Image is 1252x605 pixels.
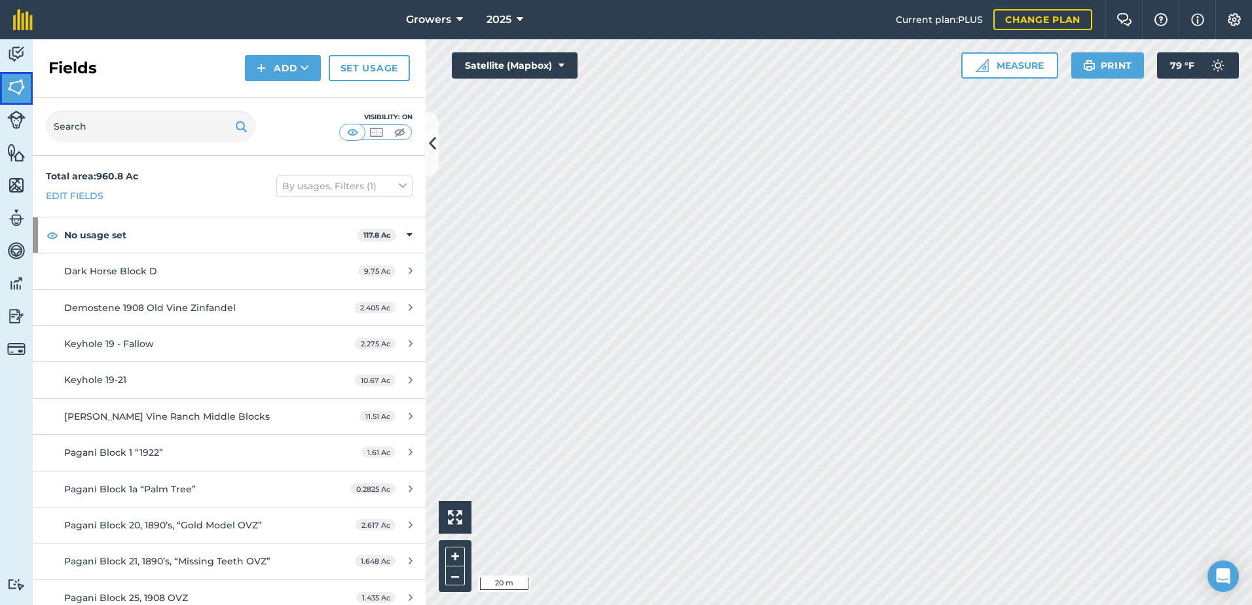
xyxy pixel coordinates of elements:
[64,374,126,386] span: Keyhole 19-21
[245,55,321,81] button: Add
[1226,13,1242,26] img: A cog icon
[46,170,138,182] strong: Total area : 960.8 Ac
[64,338,154,350] span: Keyhole 19 - Fallow
[355,338,396,349] span: 2.275 Ac
[46,111,255,142] input: Search
[1071,52,1145,79] button: Print
[350,483,396,494] span: 0.2825 Ac
[257,60,266,76] img: svg+xml;base64,PHN2ZyB4bWxucz0iaHR0cDovL3d3dy53My5vcmcvMjAwMC9zdmciIHdpZHRoPSIxNCIgaGVpZ2h0PSIyNC...
[329,55,410,81] a: Set usage
[64,302,236,314] span: Demostene 1908 Old Vine Zinfandel
[33,471,426,507] a: Pagani Block 1a “Palm Tree”0.2825 Ac
[356,592,396,603] span: 1.435 Ac
[64,483,196,495] span: Pagani Block 1a “Palm Tree”
[7,175,26,195] img: svg+xml;base64,PHN2ZyB4bWxucz0iaHR0cDovL3d3dy53My5vcmcvMjAwMC9zdmciIHdpZHRoPSI1NiIgaGVpZ2h0PSI2MC...
[392,126,408,139] img: svg+xml;base64,PHN2ZyB4bWxucz0iaHR0cDovL3d3dy53My5vcmcvMjAwMC9zdmciIHdpZHRoPSI1MCIgaGVpZ2h0PSI0MC...
[1153,13,1169,26] img: A question mark icon
[7,77,26,97] img: svg+xml;base64,PHN2ZyB4bWxucz0iaHR0cDovL3d3dy53My5vcmcvMjAwMC9zdmciIHdpZHRoPSI1NiIgaGVpZ2h0PSI2MC...
[33,290,426,325] a: Demostene 1908 Old Vine Zinfandel2.405 Ac
[7,111,26,129] img: svg+xml;base64,PD94bWwgdmVyc2lvbj0iMS4wIiBlbmNvZGluZz0idXRmLTgiPz4KPCEtLSBHZW5lcmF0b3I6IEFkb2JlIE...
[7,340,26,358] img: svg+xml;base64,PD94bWwgdmVyc2lvbj0iMS4wIiBlbmNvZGluZz0idXRmLTgiPz4KPCEtLSBHZW5lcmF0b3I6IEFkb2JlIE...
[358,265,396,276] span: 9.75 Ac
[46,227,58,243] img: svg+xml;base64,PHN2ZyB4bWxucz0iaHR0cDovL3d3dy53My5vcmcvMjAwMC9zdmciIHdpZHRoPSIxOCIgaGVpZ2h0PSIyNC...
[64,592,188,604] span: Pagani Block 25, 1908 OVZ
[7,241,26,261] img: svg+xml;base64,PD94bWwgdmVyc2lvbj0iMS4wIiBlbmNvZGluZz0idXRmLTgiPz4KPCEtLSBHZW5lcmF0b3I6IEFkb2JlIE...
[406,12,451,27] span: Growers
[361,447,396,458] span: 1.61 Ac
[235,119,248,134] img: svg+xml;base64,PHN2ZyB4bWxucz0iaHR0cDovL3d3dy53My5vcmcvMjAwMC9zdmciIHdpZHRoPSIxOSIgaGVpZ2h0PSIyNC...
[33,507,426,543] a: Pagani Block 20, 1890’s, “Gold Model OVZ”2.617 Ac
[356,519,396,530] span: 2.617 Ac
[359,411,396,422] span: 11.51 Ac
[64,519,262,531] span: Pagani Block 20, 1890’s, “Gold Model OVZ”
[64,217,358,253] strong: No usage set
[276,175,413,196] button: By usages, Filters (1)
[1207,560,1239,592] div: Open Intercom Messenger
[13,9,33,30] img: fieldmargin Logo
[445,566,465,585] button: –
[1191,12,1204,27] img: svg+xml;base64,PHN2ZyB4bWxucz0iaHR0cDovL3d3dy53My5vcmcvMjAwMC9zdmciIHdpZHRoPSIxNyIgaGVpZ2h0PSIxNy...
[7,578,26,591] img: svg+xml;base64,PD94bWwgdmVyc2lvbj0iMS4wIiBlbmNvZGluZz0idXRmLTgiPz4KPCEtLSBHZW5lcmF0b3I6IEFkb2JlIE...
[896,12,983,27] span: Current plan : PLUS
[993,9,1092,30] a: Change plan
[487,12,511,27] span: 2025
[33,326,426,361] a: Keyhole 19 - Fallow2.275 Ac
[7,274,26,293] img: svg+xml;base64,PD94bWwgdmVyc2lvbj0iMS4wIiBlbmNvZGluZz0idXRmLTgiPz4KPCEtLSBHZW5lcmF0b3I6IEFkb2JlIE...
[355,555,396,566] span: 1.648 Ac
[7,208,26,228] img: svg+xml;base64,PD94bWwgdmVyc2lvbj0iMS4wIiBlbmNvZGluZz0idXRmLTgiPz4KPCEtLSBHZW5lcmF0b3I6IEFkb2JlIE...
[33,435,426,470] a: Pagani Block 1 “1922”1.61 Ac
[368,126,384,139] img: svg+xml;base64,PHN2ZyB4bWxucz0iaHR0cDovL3d3dy53My5vcmcvMjAwMC9zdmciIHdpZHRoPSI1MCIgaGVpZ2h0PSI0MC...
[363,230,391,240] strong: 117.8 Ac
[1170,52,1194,79] span: 79 ° F
[452,52,578,79] button: Satellite (Mapbox)
[354,302,396,313] span: 2.405 Ac
[33,362,426,397] a: Keyhole 19-2110.67 Ac
[1205,52,1231,79] img: svg+xml;base64,PD94bWwgdmVyc2lvbj0iMS4wIiBlbmNvZGluZz0idXRmLTgiPz4KPCEtLSBHZW5lcmF0b3I6IEFkb2JlIE...
[355,375,396,386] span: 10.67 Ac
[64,555,270,567] span: Pagani Block 21, 1890’s, “Missing Teeth OVZ”
[976,59,989,72] img: Ruler icon
[64,265,157,277] span: Dark Horse Block D
[33,253,426,289] a: Dark Horse Block D9.75 Ac
[344,126,361,139] img: svg+xml;base64,PHN2ZyB4bWxucz0iaHR0cDovL3d3dy53My5vcmcvMjAwMC9zdmciIHdpZHRoPSI1MCIgaGVpZ2h0PSI0MC...
[33,217,426,253] div: No usage set117.8 Ac
[46,189,103,203] a: Edit fields
[339,112,413,122] div: Visibility: On
[961,52,1058,79] button: Measure
[7,306,26,326] img: svg+xml;base64,PD94bWwgdmVyc2lvbj0iMS4wIiBlbmNvZGluZz0idXRmLTgiPz4KPCEtLSBHZW5lcmF0b3I6IEFkb2JlIE...
[33,399,426,434] a: [PERSON_NAME] Vine Ranch Middle Blocks11.51 Ac
[64,411,270,422] span: [PERSON_NAME] Vine Ranch Middle Blocks
[64,447,163,458] span: Pagani Block 1 “1922”
[7,45,26,64] img: svg+xml;base64,PD94bWwgdmVyc2lvbj0iMS4wIiBlbmNvZGluZz0idXRmLTgiPz4KPCEtLSBHZW5lcmF0b3I6IEFkb2JlIE...
[445,547,465,566] button: +
[448,510,462,524] img: Four arrows, one pointing top left, one top right, one bottom right and the last bottom left
[33,543,426,579] a: Pagani Block 21, 1890’s, “Missing Teeth OVZ”1.648 Ac
[7,143,26,162] img: svg+xml;base64,PHN2ZyB4bWxucz0iaHR0cDovL3d3dy53My5vcmcvMjAwMC9zdmciIHdpZHRoPSI1NiIgaGVpZ2h0PSI2MC...
[48,58,97,79] h2: Fields
[1157,52,1239,79] button: 79 °F
[1116,13,1132,26] img: Two speech bubbles overlapping with the left bubble in the forefront
[1083,58,1095,73] img: svg+xml;base64,PHN2ZyB4bWxucz0iaHR0cDovL3d3dy53My5vcmcvMjAwMC9zdmciIHdpZHRoPSIxOSIgaGVpZ2h0PSIyNC...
